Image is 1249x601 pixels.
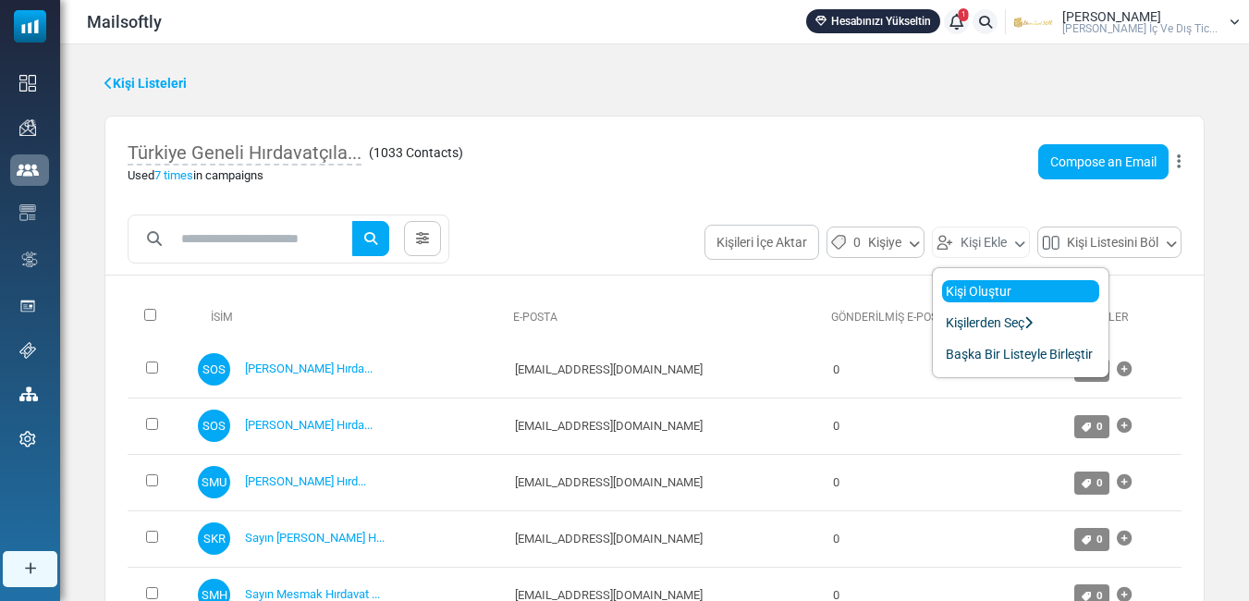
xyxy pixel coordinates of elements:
[198,410,230,442] span: SOS
[942,280,1099,302] a: Kişi Oluştur
[506,510,824,567] td: [EMAIL_ADDRESS][DOMAIN_NAME]
[824,510,1065,567] td: 0
[369,143,463,163] span: ( )
[1074,472,1109,495] a: 0
[245,587,380,601] a: Sayın Mesmak Hırdavat ...
[932,227,1030,258] button: Kişi Ekle
[154,168,193,182] span: 7 times
[1037,227,1182,258] button: Kişi Listesini Böl
[19,298,36,314] img: landing_pages.svg
[1011,8,1058,36] img: User Logo
[104,74,187,93] a: Kişi Listeleri
[1096,420,1103,433] span: 0
[506,398,824,454] td: [EMAIL_ADDRESS][DOMAIN_NAME]
[198,522,230,555] span: SKR
[19,75,36,92] img: dashboard-icon.svg
[17,164,39,177] img: contacts-icon-active.svg
[198,466,230,498] span: SMU
[87,9,162,34] span: Mailsoftly
[824,342,1065,399] td: 0
[806,9,940,33] a: Hesabınızı Yükseltin
[1062,10,1161,23] span: [PERSON_NAME]
[944,9,969,34] a: 1
[196,311,233,324] a: İsim
[824,398,1065,454] td: 0
[831,311,973,324] a: Gönderilmiş E-Postalar
[506,454,824,510] td: [EMAIL_ADDRESS][DOMAIN_NAME]
[245,418,373,432] a: [PERSON_NAME] Hırda...
[1072,311,1129,324] a: Etiketler
[14,10,46,43] img: mailsoftly_icon_blue_white.svg
[942,312,1099,334] a: Kişilerden Seç
[245,362,373,375] a: [PERSON_NAME] Hırda...
[506,342,824,399] td: [EMAIL_ADDRESS][DOMAIN_NAME]
[1074,415,1109,438] a: 0
[19,342,36,359] img: support-icon.svg
[704,225,819,260] button: Kişileri İçe Aktar
[19,249,40,270] img: workflow.svg
[373,145,459,160] span: 1033 Contacts
[128,141,361,166] span: Türkiye Geneli Hırdavatçıla...
[1038,144,1169,179] a: Compose an Email
[245,531,385,545] a: Sayın [PERSON_NAME] H...
[198,353,230,386] span: SOS
[1062,23,1218,34] span: [PERSON_NAME] İç Ve Dış Tic...
[853,231,861,253] span: 0
[19,119,36,136] img: campaigns-icon.png
[1011,8,1240,36] a: User Logo [PERSON_NAME] [PERSON_NAME] İç Ve Dış Tic...
[19,204,36,221] img: email-templates-icon.svg
[513,311,557,324] a: E-Posta
[1096,533,1103,546] span: 0
[824,454,1065,510] td: 0
[827,227,925,258] button: 0Kişiye
[245,474,366,488] a: [PERSON_NAME] Hırd...
[1096,476,1103,489] span: 0
[1074,528,1109,551] a: 0
[128,168,263,182] a: Used7 timesin campaigns
[959,8,969,21] span: 1
[942,343,1099,365] a: Başka Bir Listeyle Birleştir
[19,431,36,448] img: settings-icon.svg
